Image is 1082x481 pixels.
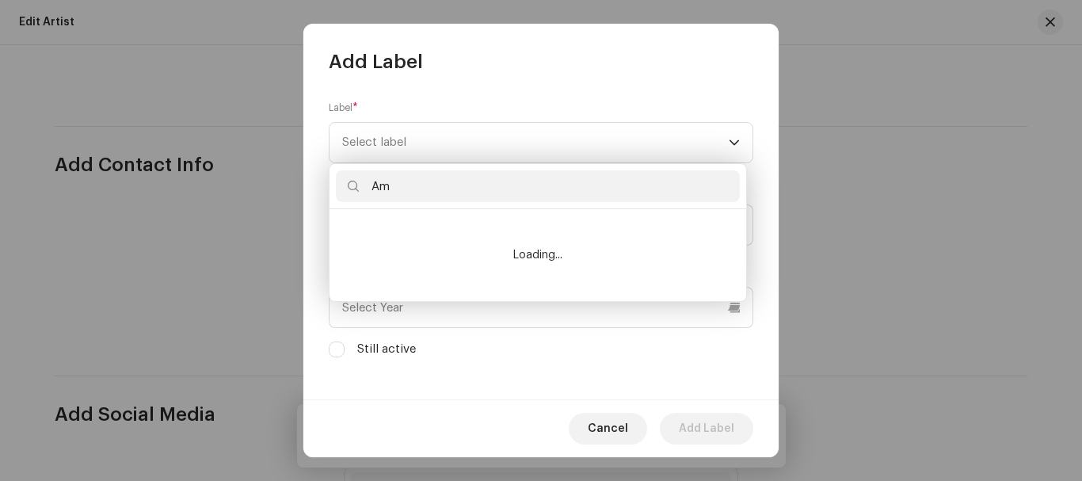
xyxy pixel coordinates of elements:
span: Add Label [679,413,734,445]
button: Cancel [569,413,647,445]
button: Add Label [660,413,753,445]
span: Select label [342,136,406,148]
li: Loading... [336,216,740,295]
small: Label [329,100,352,116]
span: Add Label [329,49,423,74]
div: dropdown trigger [729,123,740,162]
input: Select Year [329,287,753,328]
span: Select label [342,123,729,162]
label: Still active [357,341,416,358]
span: Cancel [588,413,628,445]
ul: Option List [330,209,746,301]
